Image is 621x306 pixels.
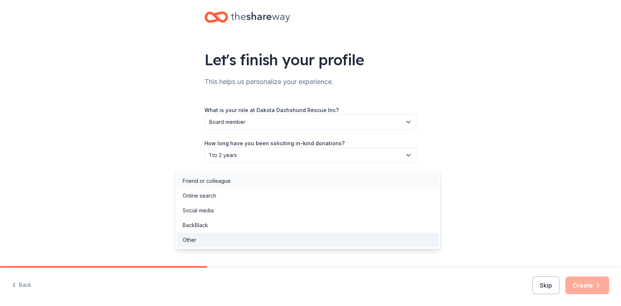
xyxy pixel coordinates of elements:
[183,206,214,215] div: Social media
[175,172,441,249] div: Other
[183,236,196,244] div: Other
[183,191,216,200] div: Online search
[183,177,231,185] div: Friend or colleague
[183,221,208,230] div: BackBlack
